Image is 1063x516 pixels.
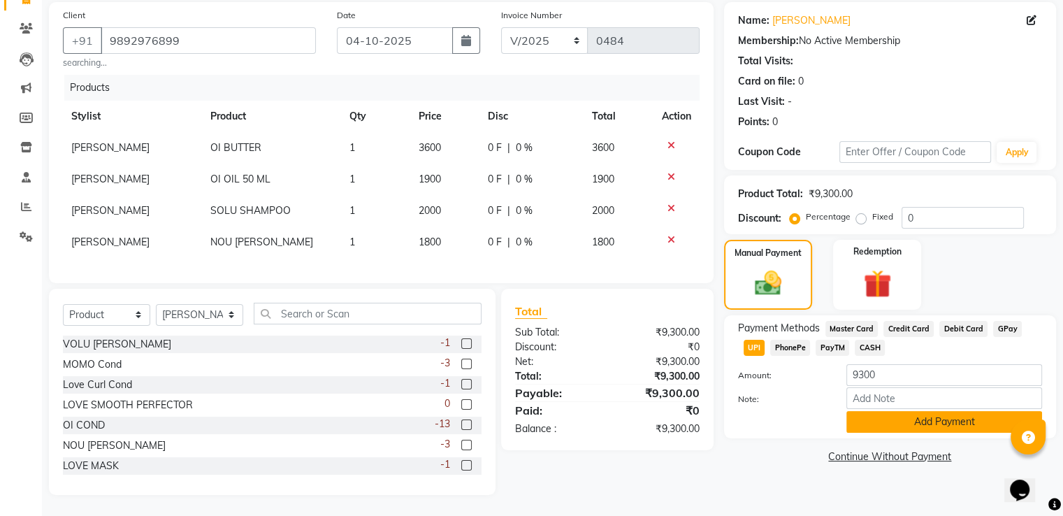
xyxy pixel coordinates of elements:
[738,321,820,336] span: Payment Methods
[809,187,853,201] div: ₹9,300.00
[505,422,607,436] div: Balance :
[738,34,1042,48] div: No Active Membership
[349,236,355,248] span: 1
[855,266,900,301] img: _gift.svg
[772,115,778,129] div: 0
[738,34,799,48] div: Membership:
[337,9,356,22] label: Date
[419,141,441,154] span: 3600
[727,450,1053,464] a: Continue Without Payment
[993,321,1022,337] span: GPay
[728,369,836,382] label: Amount:
[592,173,614,185] span: 1900
[516,203,533,218] span: 0 %
[410,101,479,132] th: Price
[505,325,607,340] div: Sub Total:
[71,141,150,154] span: [PERSON_NAME]
[505,369,607,384] div: Total:
[592,236,614,248] span: 1800
[653,101,700,132] th: Action
[63,398,193,413] div: LOVE SMOOTH PERFECTOR
[440,356,450,371] span: -3
[516,141,533,155] span: 0 %
[63,438,166,453] div: NOU [PERSON_NAME]
[746,268,790,299] img: _cash.svg
[63,459,119,473] div: LOVE MASK
[607,325,710,340] div: ₹9,300.00
[607,369,710,384] div: ₹9,300.00
[210,141,261,154] span: OI BUTTER
[63,357,122,372] div: MOMO Cond
[846,364,1042,386] input: Amount
[419,236,441,248] span: 1800
[488,203,502,218] span: 0 F
[488,172,502,187] span: 0 F
[738,74,795,89] div: Card on file:
[488,235,502,250] span: 0 F
[210,204,291,217] span: SOLU SHAMPOO
[479,101,584,132] th: Disc
[738,115,769,129] div: Points:
[607,340,710,354] div: ₹0
[788,94,792,109] div: -
[210,236,313,248] span: NOU [PERSON_NAME]
[440,437,450,452] span: -3
[806,210,851,223] label: Percentage
[515,304,547,319] span: Total
[505,340,607,354] div: Discount:
[349,173,355,185] span: 1
[744,340,765,356] span: UPI
[516,235,533,250] span: 0 %
[798,74,804,89] div: 0
[505,354,607,369] div: Net:
[855,340,885,356] span: CASH
[507,172,510,187] span: |
[592,204,614,217] span: 2000
[419,173,441,185] span: 1900
[63,9,85,22] label: Client
[440,457,450,472] span: -1
[507,141,510,155] span: |
[1004,460,1049,502] iframe: chat widget
[607,402,710,419] div: ₹0
[341,101,410,132] th: Qty
[607,385,710,401] div: ₹9,300.00
[738,145,839,159] div: Coupon Code
[846,387,1042,409] input: Add Note
[839,141,992,163] input: Enter Offer / Coupon Code
[440,336,450,350] span: -1
[63,27,102,54] button: +91
[71,236,150,248] span: [PERSON_NAME]
[825,321,878,337] span: Master Card
[738,54,793,69] div: Total Visits:
[507,203,510,218] span: |
[210,173,270,185] span: OI OIL 50 ML
[738,13,769,28] div: Name:
[63,101,202,132] th: Stylist
[728,393,836,406] label: Note:
[939,321,988,337] span: Debit Card
[770,340,810,356] span: PhonePe
[883,321,934,337] span: Credit Card
[738,187,803,201] div: Product Total:
[349,141,355,154] span: 1
[435,417,450,431] span: -13
[419,204,441,217] span: 2000
[772,13,851,28] a: [PERSON_NAME]
[63,57,316,69] small: searching...
[584,101,653,132] th: Total
[516,172,533,187] span: 0 %
[505,402,607,419] div: Paid:
[501,9,562,22] label: Invoice Number
[71,204,150,217] span: [PERSON_NAME]
[607,354,710,369] div: ₹9,300.00
[997,142,1036,163] button: Apply
[63,337,171,352] div: VOLU [PERSON_NAME]
[63,418,105,433] div: OI COND
[444,396,450,411] span: 0
[440,376,450,391] span: -1
[853,245,902,258] label: Redemption
[816,340,849,356] span: PayTM
[488,141,502,155] span: 0 F
[592,141,614,154] span: 3600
